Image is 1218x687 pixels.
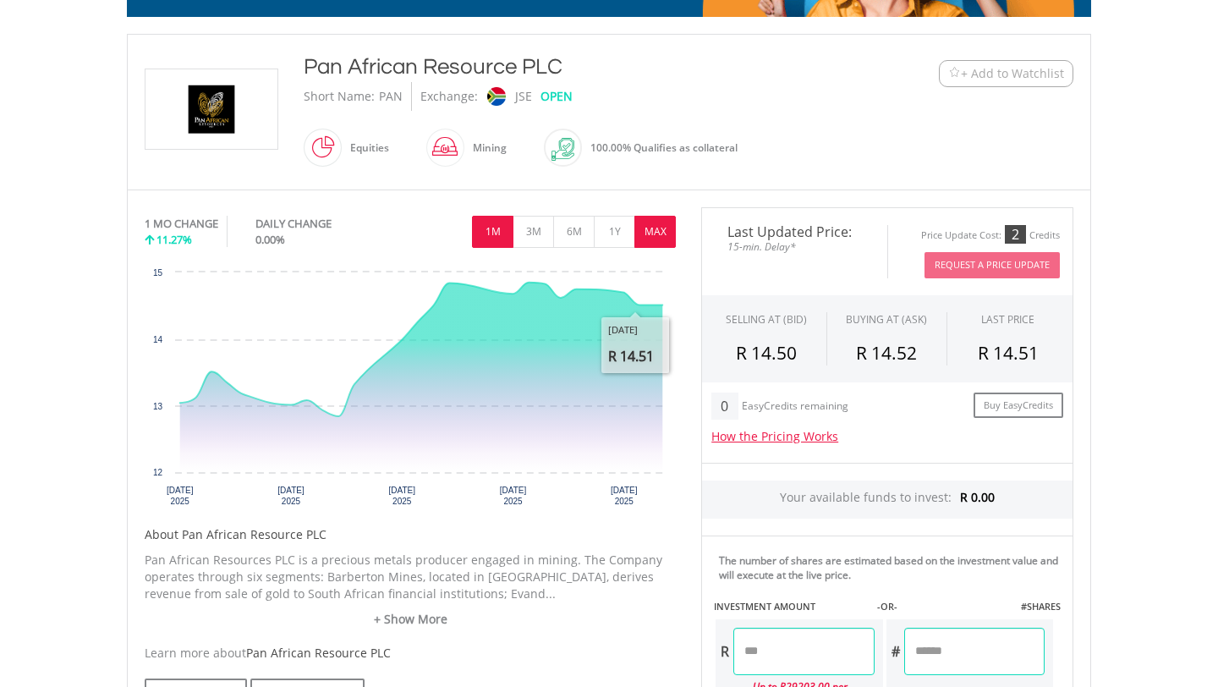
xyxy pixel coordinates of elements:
[420,82,478,111] div: Exchange:
[513,216,554,248] button: 3M
[948,67,961,80] img: Watchlist
[594,216,635,248] button: 1Y
[877,600,897,613] label: -OR-
[145,645,676,662] div: Learn more about
[921,229,1001,242] div: Price Update Cost:
[515,82,532,111] div: JSE
[1005,225,1026,244] div: 2
[886,628,904,675] div: #
[379,82,403,111] div: PAN
[719,553,1066,582] div: The number of shares are estimated based on the investment value and will execute at the live price.
[255,232,285,247] span: 0.00%
[472,216,513,248] button: 1M
[715,239,875,255] span: 15-min. Delay*
[846,312,927,327] span: BUYING AT (ASK)
[255,216,388,232] div: DAILY CHANGE
[974,393,1063,419] a: Buy EasyCredits
[277,486,304,506] text: [DATE] 2025
[634,216,676,248] button: MAX
[742,400,848,415] div: EasyCredits remaining
[590,140,738,155] span: 100.00% Qualifies as collateral
[153,468,163,477] text: 12
[153,335,163,344] text: 14
[153,402,163,411] text: 13
[464,128,507,168] div: Mining
[1021,600,1061,613] label: #SHARES
[711,393,738,420] div: 0
[487,87,506,106] img: jse.png
[304,82,375,111] div: Short Name:
[715,225,875,239] span: Last Updated Price:
[388,486,415,506] text: [DATE] 2025
[981,312,1034,327] div: LAST PRICE
[961,65,1064,82] span: + Add to Watchlist
[736,341,797,365] span: R 14.50
[856,341,917,365] span: R 14.52
[551,138,574,161] img: collateral-qualifying-green.svg
[924,252,1060,278] button: Request A Price Update
[702,481,1073,519] div: Your available funds to invest:
[246,645,391,661] span: Pan African Resource PLC
[711,428,838,444] a: How the Pricing Works
[716,628,733,675] div: R
[167,486,194,506] text: [DATE] 2025
[553,216,595,248] button: 6M
[978,341,1039,365] span: R 14.51
[1029,229,1060,242] div: Credits
[714,600,815,613] label: INVESTMENT AMOUNT
[148,69,275,149] img: EQU.ZA.PAN.png
[153,268,163,278] text: 15
[145,264,676,518] svg: Interactive chart
[611,486,638,506] text: [DATE] 2025
[540,82,573,111] div: OPEN
[145,611,676,628] a: + Show More
[156,232,192,247] span: 11.27%
[145,264,676,518] div: Chart. Highcharts interactive chart.
[342,128,389,168] div: Equities
[145,216,218,232] div: 1 MO CHANGE
[500,486,527,506] text: [DATE] 2025
[304,52,835,82] div: Pan African Resource PLC
[145,526,676,543] h5: About Pan African Resource PLC
[960,489,995,505] span: R 0.00
[145,552,676,602] p: Pan African Resources PLC is a precious metals producer engaged in mining. The Company operates t...
[939,60,1073,87] button: Watchlist + Add to Watchlist
[726,312,807,327] div: SELLING AT (BID)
